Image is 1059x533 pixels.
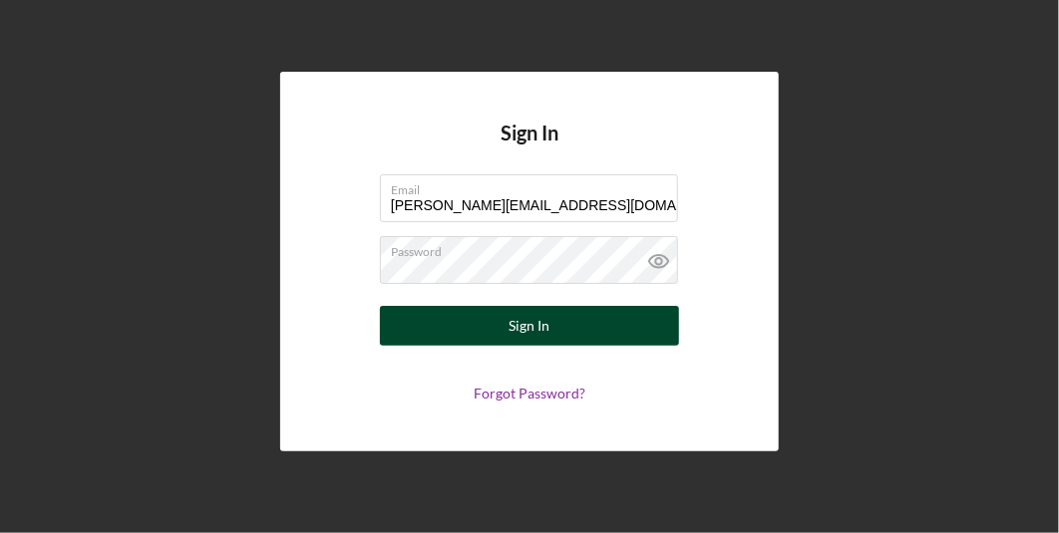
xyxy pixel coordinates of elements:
[380,306,679,346] button: Sign In
[474,385,585,401] a: Forgot Password?
[510,306,550,346] div: Sign In
[391,237,678,259] label: Password
[391,175,678,197] label: Email
[501,122,558,174] h4: Sign In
